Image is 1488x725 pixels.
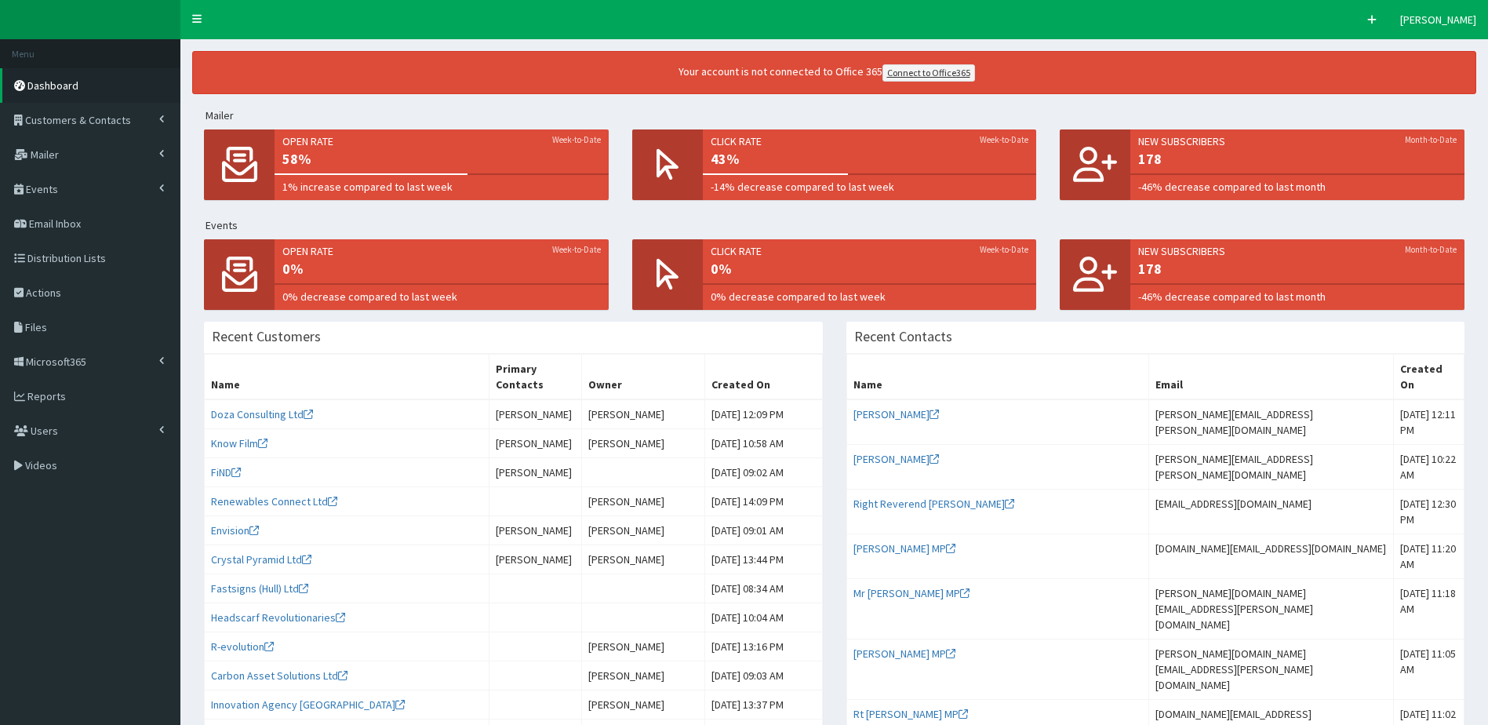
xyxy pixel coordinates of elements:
[853,707,968,721] a: Rt [PERSON_NAME] MP
[1148,579,1393,639] td: [PERSON_NAME][DOMAIN_NAME][EMAIL_ADDRESS][PERSON_NAME][DOMAIN_NAME]
[211,552,311,567] a: Crystal Pyramid Ltd
[1138,133,1457,149] span: New Subscribers
[27,78,78,93] span: Dashboard
[25,458,57,472] span: Videos
[26,182,58,196] span: Events
[27,389,66,403] span: Reports
[711,243,1029,259] span: Click rate
[711,259,1029,279] span: 0%
[282,149,601,169] span: 58%
[704,690,822,720] td: [DATE] 13:37 PM
[854,330,952,344] h3: Recent Contacts
[1405,133,1457,146] small: Month-to-Date
[582,399,705,429] td: [PERSON_NAME]
[582,690,705,720] td: [PERSON_NAME]
[25,113,131,127] span: Customers & Contacts
[211,610,345,625] a: Headscarf Revolutionaries
[882,64,975,82] a: Connect to Office365
[552,133,601,146] small: Week-to-Date
[282,179,601,195] span: 1% increase compared to last week
[704,458,822,487] td: [DATE] 09:02 AM
[853,586,970,600] a: Mr [PERSON_NAME] MP
[282,259,601,279] span: 0%
[26,286,61,300] span: Actions
[1148,490,1393,534] td: [EMAIL_ADDRESS][DOMAIN_NAME]
[211,436,267,450] a: Know Film
[853,647,955,661] a: [PERSON_NAME] MP
[704,355,822,400] th: Created On
[704,661,822,690] td: [DATE] 09:03 AM
[853,541,955,556] a: [PERSON_NAME] MP
[282,243,601,259] span: Open rate
[1400,13,1476,27] span: [PERSON_NAME]
[1394,639,1464,700] td: [DATE] 11:05 AM
[282,133,601,149] span: Open rate
[853,452,939,466] a: [PERSON_NAME]
[1394,355,1464,400] th: Created On
[1394,579,1464,639] td: [DATE] 11:18 AM
[1405,243,1457,256] small: Month-to-Date
[582,487,705,516] td: [PERSON_NAME]
[1148,639,1393,700] td: [PERSON_NAME][DOMAIN_NAME][EMAIL_ADDRESS][PERSON_NAME][DOMAIN_NAME]
[552,243,601,256] small: Week-to-Date
[704,429,822,458] td: [DATE] 10:58 AM
[704,516,822,545] td: [DATE] 09:01 AM
[489,399,582,429] td: [PERSON_NAME]
[1138,289,1457,304] span: -46% decrease compared to last month
[853,497,1014,511] a: Right Reverend [PERSON_NAME]
[582,661,705,690] td: [PERSON_NAME]
[489,458,582,487] td: [PERSON_NAME]
[1138,179,1457,195] span: -46% decrease compared to last month
[25,320,47,334] span: Files
[211,698,405,712] a: Innovation Agency [GEOGRAPHIC_DATA]
[29,217,81,231] span: Email Inbox
[489,355,582,400] th: Primary Contacts
[206,220,1476,231] h5: Events
[1394,490,1464,534] td: [DATE] 12:30 PM
[711,289,1029,304] span: 0% decrease compared to last week
[711,133,1029,149] span: Click rate
[582,545,705,574] td: [PERSON_NAME]
[31,148,59,162] span: Mailer
[489,545,582,574] td: [PERSON_NAME]
[1394,399,1464,445] td: [DATE] 12:11 PM
[27,251,106,265] span: Distribution Lists
[31,424,58,438] span: Users
[704,487,822,516] td: [DATE] 14:09 PM
[211,669,347,683] a: Carbon Asset Solutions Ltd
[489,429,582,458] td: [PERSON_NAME]
[380,64,1274,82] div: Your account is not connected to Office 365
[211,523,259,537] a: Envision
[211,581,308,596] a: Fastsigns (Hull) Ltd
[582,429,705,458] td: [PERSON_NAME]
[1394,445,1464,490] td: [DATE] 10:22 AM
[1148,355,1393,400] th: Email
[1394,534,1464,579] td: [DATE] 11:20 AM
[1138,259,1457,279] span: 178
[704,574,822,603] td: [DATE] 08:34 AM
[1148,445,1393,490] td: [PERSON_NAME][EMAIL_ADDRESS][PERSON_NAME][DOMAIN_NAME]
[704,632,822,661] td: [DATE] 13:16 PM
[211,494,337,508] a: Renewables Connect Ltd
[211,407,313,421] a: Doza Consulting Ltd
[1148,534,1393,579] td: [DOMAIN_NAME][EMAIL_ADDRESS][DOMAIN_NAME]
[582,632,705,661] td: [PERSON_NAME]
[26,355,86,369] span: Microsoft365
[704,545,822,574] td: [DATE] 13:44 PM
[282,289,601,304] span: 0% decrease compared to last week
[853,407,939,421] a: [PERSON_NAME]
[205,355,489,400] th: Name
[582,516,705,545] td: [PERSON_NAME]
[1138,243,1457,259] span: New Subscribers
[211,465,241,479] a: FiND
[212,330,321,344] h3: Recent Customers
[980,133,1028,146] small: Week-to-Date
[489,516,582,545] td: [PERSON_NAME]
[846,355,1148,400] th: Name
[582,355,705,400] th: Owner
[980,243,1028,256] small: Week-to-Date
[211,639,274,654] a: R-evolution
[206,110,1476,122] h5: Mailer
[1138,149,1457,169] span: 178
[704,399,822,429] td: [DATE] 12:09 PM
